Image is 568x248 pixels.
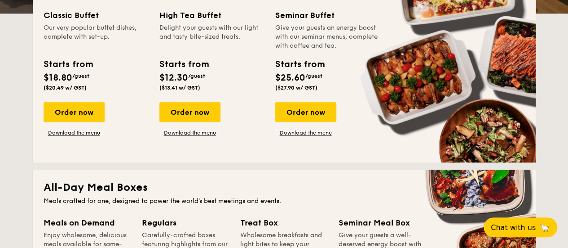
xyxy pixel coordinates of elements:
[159,9,264,22] div: High Tea Buffet
[44,85,87,91] span: ($20.49 w/ GST)
[275,58,324,71] div: Starts from
[44,102,105,122] div: Order now
[44,197,525,206] div: Meals crafted for one, designed to power the world's best meetings and events.
[491,223,536,232] span: Chat with us
[240,216,328,229] div: Treat Box
[159,58,208,71] div: Starts from
[275,9,380,22] div: Seminar Buffet
[44,72,72,83] span: $18.80
[44,9,149,22] div: Classic Buffet
[44,216,131,229] div: Meals on Demand
[484,217,557,237] button: Chat with us🦙
[72,73,89,79] span: /guest
[44,58,92,71] div: Starts from
[159,23,264,50] div: Delight your guests with our light and tasty bite-sized treats.
[188,73,205,79] span: /guest
[275,85,317,91] span: ($27.90 w/ GST)
[159,102,220,122] div: Order now
[159,129,220,136] a: Download the menu
[539,222,550,233] span: 🦙
[159,72,188,83] span: $12.30
[44,23,149,50] div: Our very popular buffet dishes, complete with set-up.
[275,72,305,83] span: $25.60
[44,180,525,195] h2: All-Day Meal Boxes
[305,73,322,79] span: /guest
[44,129,105,136] a: Download the menu
[275,23,380,50] div: Give your guests an energy boost with our seminar menus, complete with coffee and tea.
[339,216,426,229] div: Seminar Meal Box
[159,85,200,91] span: ($13.41 w/ GST)
[142,216,229,229] div: Regulars
[275,129,336,136] a: Download the menu
[275,102,336,122] div: Order now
